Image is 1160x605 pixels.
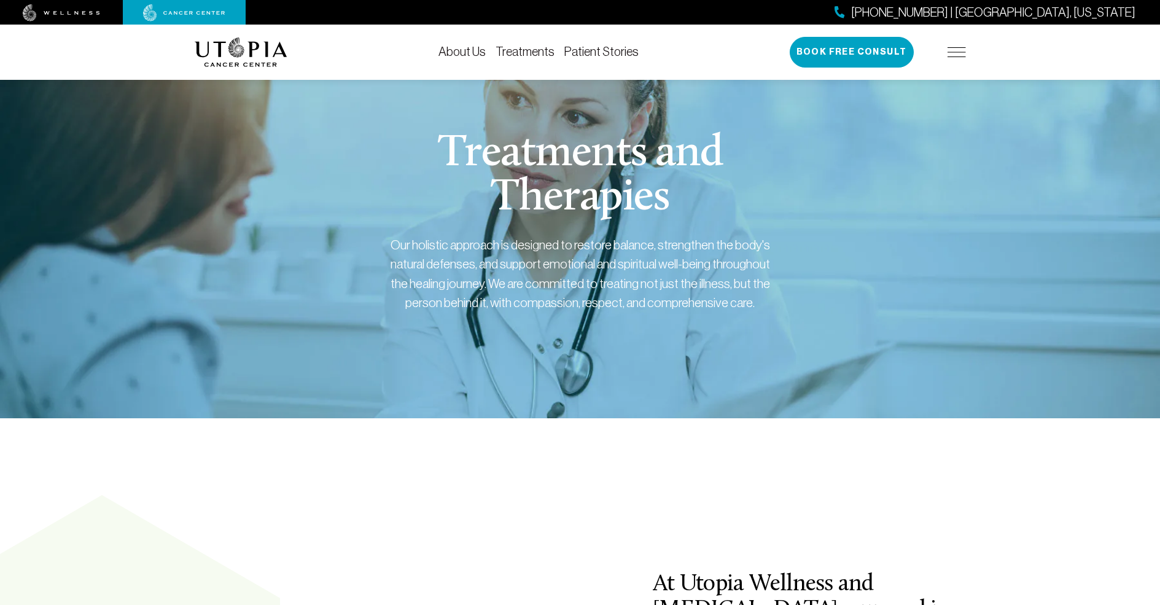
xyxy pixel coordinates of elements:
[790,37,914,68] button: Book Free Consult
[23,4,100,21] img: wellness
[345,132,815,221] h1: Treatments and Therapies
[835,4,1135,21] a: [PHONE_NUMBER] | [GEOGRAPHIC_DATA], [US_STATE]
[143,4,225,21] img: cancer center
[438,45,486,58] a: About Us
[564,45,639,58] a: Patient Stories
[851,4,1135,21] span: [PHONE_NUMBER] | [GEOGRAPHIC_DATA], [US_STATE]
[496,45,555,58] a: Treatments
[948,47,966,57] img: icon-hamburger
[390,235,771,313] div: Our holistic approach is designed to restore balance, strengthen the body's natural defenses, and...
[195,37,287,67] img: logo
